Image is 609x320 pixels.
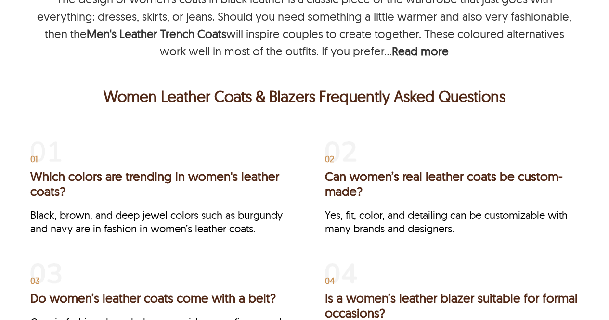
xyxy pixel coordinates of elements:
span: 03 [30,276,39,286]
h3: Which colors are trending in women's leather coats? [30,169,284,199]
span: 02 [325,154,334,164]
p: Women Leather Coats & Blazers Frequently Asked Questions [33,85,576,108]
div: Yes, fit, color, and detailing can be customizable with many brands and designers. [325,208,578,235]
span: 01 [30,154,38,164]
b: Read more [392,44,449,58]
h3: Do women’s leather coats come with a belt? [30,291,284,306]
div: Black, brown, and deep jewel colors such as burgundy and navy are in fashion in women’s leather c... [30,208,284,235]
a: Men's Leather Trench Coats [87,26,226,41]
p: If you prefer... [322,44,392,58]
h3: Can women’s real leather coats be custom-made? [325,169,578,199]
span: 04 [325,276,335,286]
h2: Women Leather Coats & Blazers Frequently Asked Questions [30,85,579,108]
